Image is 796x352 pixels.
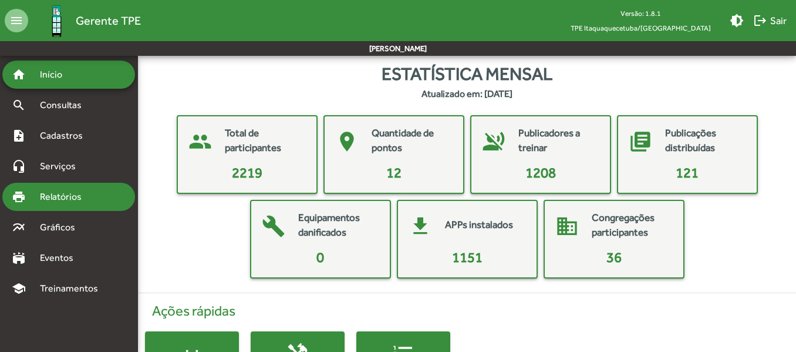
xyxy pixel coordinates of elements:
[549,209,585,244] mat-icon: domain
[592,210,672,240] mat-card-title: Congregações participantes
[33,98,97,112] span: Consultas
[33,159,92,173] span: Serviços
[12,220,26,234] mat-icon: multiline_chart
[12,281,26,296] mat-icon: school
[256,209,291,244] mat-icon: build
[33,220,91,234] span: Gráficos
[525,165,556,180] span: 1208
[403,209,438,244] mat-icon: get_app
[665,126,745,156] mat-card-title: Publicações distribuídas
[753,14,767,28] mat-icon: logout
[33,190,97,204] span: Relatórios
[445,217,513,233] mat-card-title: APPs instalados
[12,129,26,143] mat-icon: note_add
[561,6,720,21] div: Versão: 1.8.1
[606,249,622,265] span: 36
[561,21,720,35] span: TPE Itaquaquecetuba/[GEOGRAPHIC_DATA]
[623,124,658,159] mat-icon: library_books
[232,165,262,180] span: 2219
[28,2,141,40] a: Gerente TPE
[753,10,787,31] span: Sair
[12,68,26,82] mat-icon: home
[676,165,699,180] span: 121
[33,251,89,265] span: Eventos
[298,210,378,240] mat-card-title: Equipamentos danificados
[12,98,26,112] mat-icon: search
[452,249,483,265] span: 1151
[386,165,402,180] span: 12
[372,126,451,156] mat-card-title: Quantidade de pontos
[33,68,79,82] span: Início
[518,126,598,156] mat-card-title: Publicadores a treinar
[329,124,365,159] mat-icon: place
[730,14,744,28] mat-icon: brightness_medium
[33,129,98,143] span: Cadastros
[476,124,511,159] mat-icon: voice_over_off
[225,126,305,156] mat-card-title: Total de participantes
[421,87,512,101] strong: Atualizado em: [DATE]
[12,251,26,265] mat-icon: stadium
[33,281,112,296] span: Treinamentos
[12,190,26,204] mat-icon: print
[145,303,789,320] h4: Ações rápidas
[12,159,26,173] mat-icon: headset_mic
[5,9,28,32] mat-icon: menu
[183,124,218,159] mat-icon: people
[38,2,76,40] img: Logo
[748,10,791,31] button: Sair
[316,249,324,265] span: 0
[76,11,141,30] span: Gerente TPE
[382,61,552,87] span: Estatística mensal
